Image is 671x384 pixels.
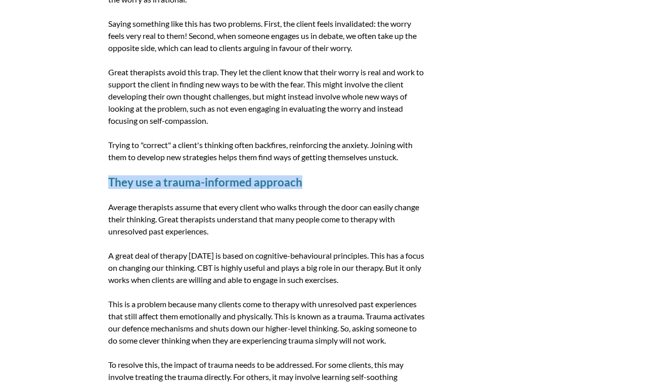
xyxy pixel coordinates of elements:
[108,201,425,237] p: Average therapists assume that every client who walks through the door can easily change their th...
[108,298,425,347] p: This is a problem because many clients come to therapy with unresolved past experiences that stil...
[108,175,425,189] h2: They use a trauma-informed approach
[108,250,425,286] p: A great deal of therapy [DATE] is based on cognitive-behavioural principles. This has a focus on ...
[108,18,425,54] p: Saying something like this has two problems. First, the client feels invalidated: the worry feels...
[108,66,425,127] p: Great therapists avoid this trap. They let the client know that their worry is real and work to s...
[108,139,425,163] p: Trying to "correct" a client's thinking often backfires, reinforcing the anxiety. Joining with th...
